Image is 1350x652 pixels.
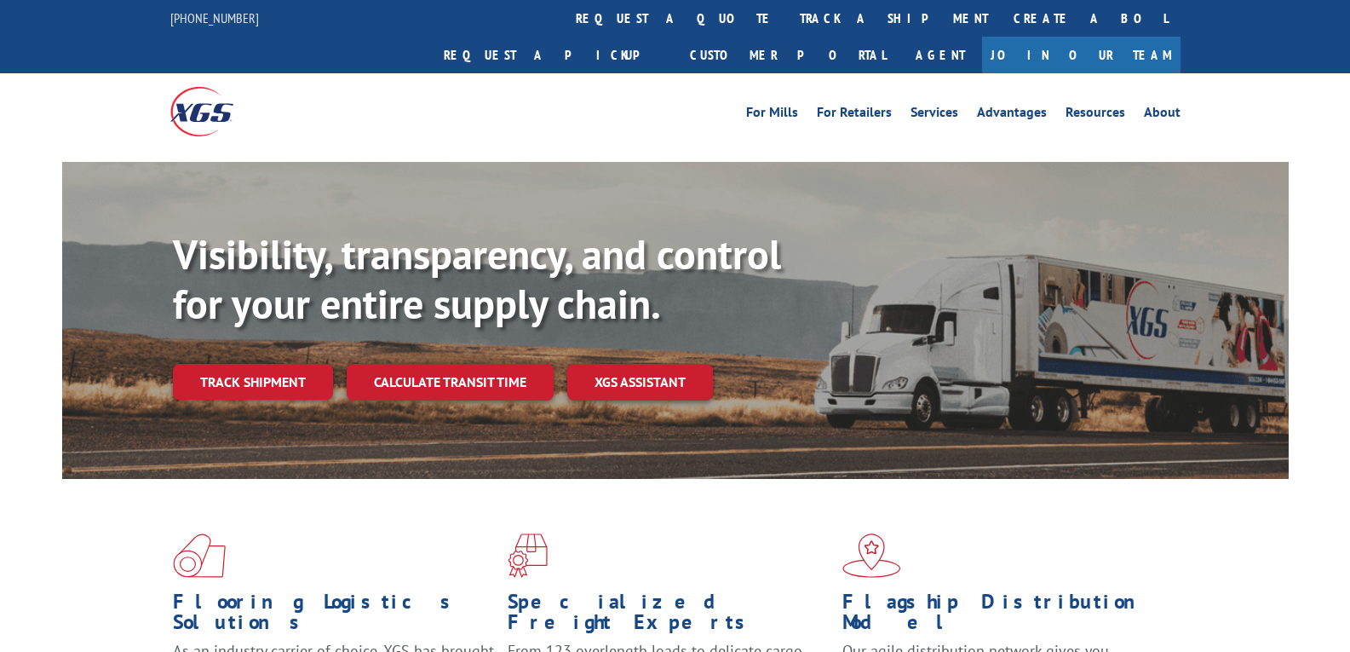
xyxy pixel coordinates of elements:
[173,534,226,578] img: xgs-icon-total-supply-chain-intelligence-red
[173,591,495,641] h1: Flooring Logistics Solutions
[982,37,1181,73] a: Join Our Team
[347,364,554,401] a: Calculate transit time
[567,364,713,401] a: XGS ASSISTANT
[842,534,901,578] img: xgs-icon-flagship-distribution-model-red
[170,9,259,26] a: [PHONE_NUMBER]
[677,37,899,73] a: Customer Portal
[746,106,798,124] a: For Mills
[842,591,1164,641] h1: Flagship Distribution Model
[1144,106,1181,124] a: About
[817,106,892,124] a: For Retailers
[977,106,1047,124] a: Advantages
[173,228,781,330] b: Visibility, transparency, and control for your entire supply chain.
[508,534,548,578] img: xgs-icon-focused-on-flooring-red
[899,37,982,73] a: Agent
[508,591,830,641] h1: Specialized Freight Experts
[431,37,677,73] a: Request a pickup
[1066,106,1125,124] a: Resources
[173,364,333,400] a: Track shipment
[911,106,958,124] a: Services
